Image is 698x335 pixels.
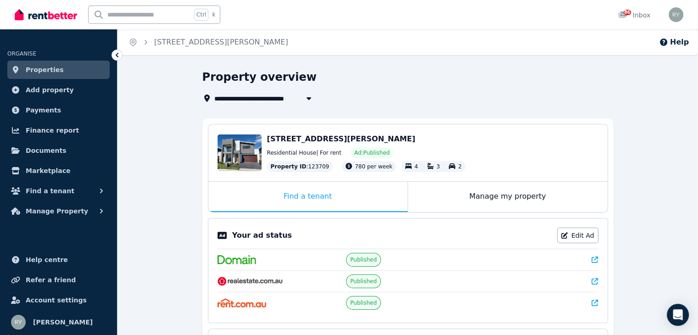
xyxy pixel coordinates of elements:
a: Help centre [7,251,110,269]
a: Add property [7,81,110,99]
img: Richard Yong [11,315,26,329]
span: Account settings [26,295,87,306]
button: Find a tenant [7,182,110,200]
span: k [212,11,215,18]
span: [PERSON_NAME] [33,317,93,328]
span: 780 per week [355,163,392,170]
span: 86 [624,10,631,15]
img: Rent.com.au [218,298,267,307]
a: Edit Ad [557,228,598,243]
img: RentBetter [15,8,77,22]
a: Payments [7,101,110,119]
p: Your ad status [232,230,292,241]
span: Properties [26,64,64,75]
a: Refer a friend [7,271,110,289]
a: Properties [7,61,110,79]
div: Inbox [618,11,650,20]
span: Refer a friend [26,274,76,285]
img: Domain.com.au [218,255,256,264]
span: Marketplace [26,165,70,176]
div: Find a tenant [208,182,408,212]
span: Ctrl [194,9,208,21]
span: Published [350,299,377,307]
nav: Breadcrumb [117,29,299,55]
img: Richard Yong [669,7,683,22]
span: [STREET_ADDRESS][PERSON_NAME] [267,134,415,143]
a: Account settings [7,291,110,309]
button: Manage Property [7,202,110,220]
div: Manage my property [408,182,608,212]
span: Finance report [26,125,79,136]
span: Residential House | For rent [267,149,341,156]
div: : 123709 [267,161,333,172]
span: ORGANISE [7,50,36,57]
a: Finance report [7,121,110,140]
span: Published [350,278,377,285]
span: Find a tenant [26,185,74,196]
span: Property ID [271,163,307,170]
span: Help centre [26,254,68,265]
span: Add property [26,84,74,95]
a: Marketplace [7,162,110,180]
span: Payments [26,105,61,116]
span: Manage Property [26,206,88,217]
span: 2 [458,163,462,170]
a: [STREET_ADDRESS][PERSON_NAME] [154,38,288,46]
span: 3 [436,163,440,170]
button: Help [659,37,689,48]
h1: Property overview [202,70,317,84]
div: Open Intercom Messenger [667,304,689,326]
span: Documents [26,145,67,156]
span: Ad: Published [354,149,390,156]
span: 4 [414,163,418,170]
img: RealEstate.com.au [218,277,283,286]
span: Published [350,256,377,263]
a: Documents [7,141,110,160]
